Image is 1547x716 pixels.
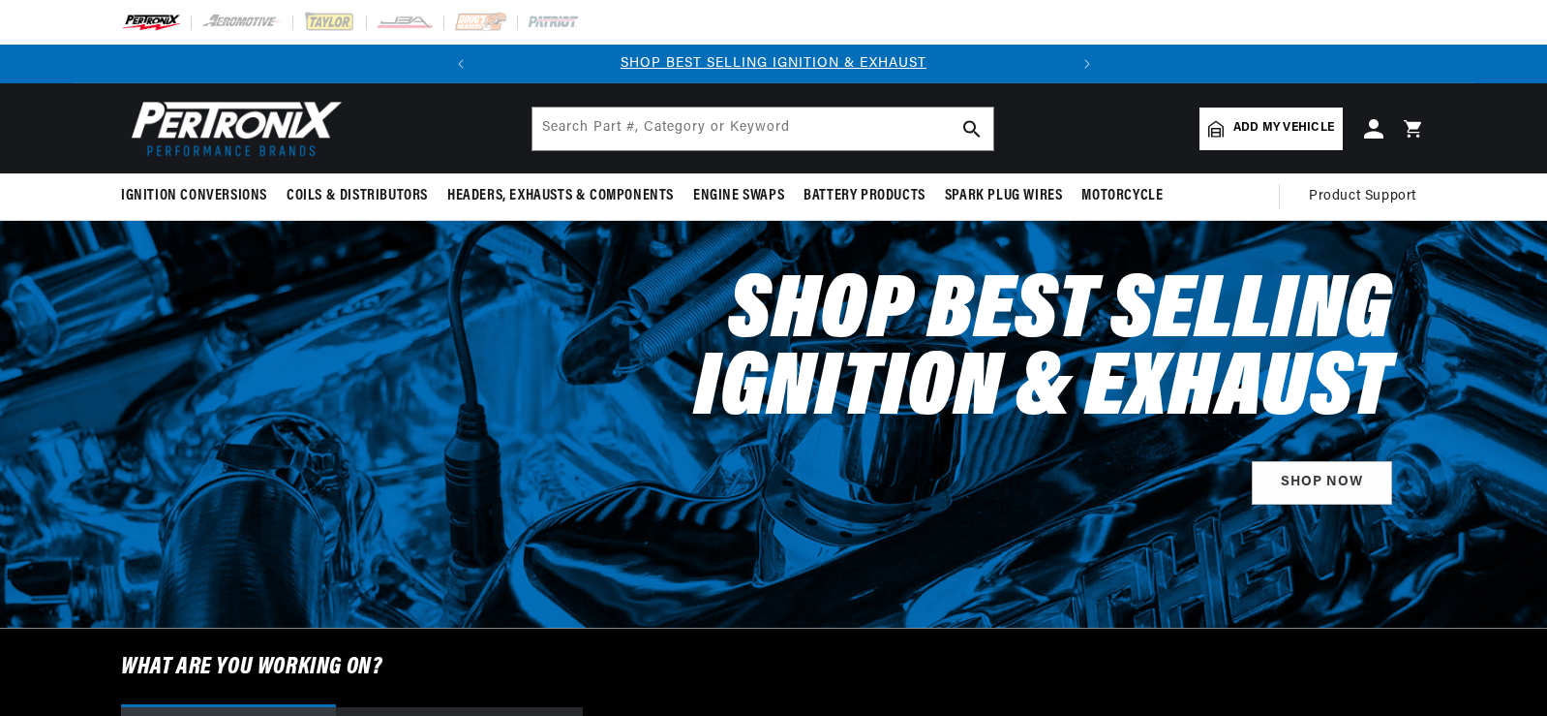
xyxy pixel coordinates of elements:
[121,186,267,206] span: Ignition Conversions
[532,108,993,150] input: Search Part #, Category or Keyword
[564,275,1392,430] h2: Shop Best Selling Ignition & Exhaust
[1081,186,1163,206] span: Motorcycle
[1199,108,1343,150] a: Add my vehicle
[287,186,428,206] span: Coils & Distributors
[73,45,1474,83] slideshow-component: Translation missing: en.sections.announcements.announcement_bar
[480,53,1068,75] div: 1 of 2
[73,629,1474,706] h6: What are you working on?
[438,173,683,219] summary: Headers, Exhausts & Components
[1068,45,1107,83] button: Translation missing: en.sections.announcements.next_announcement
[121,173,277,219] summary: Ignition Conversions
[121,95,344,162] img: Pertronix
[447,186,674,206] span: Headers, Exhausts & Components
[1072,173,1172,219] summary: Motorcycle
[441,45,480,83] button: Translation missing: en.sections.announcements.previous_announcement
[693,186,784,206] span: Engine Swaps
[277,173,438,219] summary: Coils & Distributors
[683,173,794,219] summary: Engine Swaps
[1233,119,1334,138] span: Add my vehicle
[1252,461,1392,505] a: SHOP NOW
[480,53,1068,75] div: Announcement
[951,108,993,150] button: search button
[621,56,926,71] a: SHOP BEST SELLING IGNITION & EXHAUST
[804,186,925,206] span: Battery Products
[935,173,1073,219] summary: Spark Plug Wires
[794,173,935,219] summary: Battery Products
[1309,173,1426,220] summary: Product Support
[1309,186,1416,207] span: Product Support
[945,186,1063,206] span: Spark Plug Wires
